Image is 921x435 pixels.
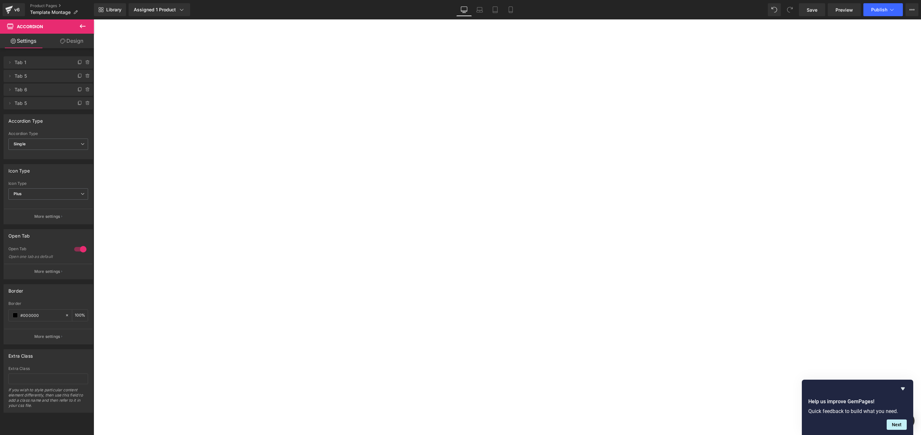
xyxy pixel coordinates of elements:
h2: Help us improve GemPages! [808,398,907,406]
button: More settings [4,329,93,344]
b: Single [14,141,26,146]
a: New Library [94,3,126,16]
div: Accordion Type [8,131,88,136]
p: More settings [34,334,60,340]
span: Publish [871,7,887,12]
div: v6 [13,6,21,14]
div: % [72,310,88,321]
div: Icon Type [8,164,30,173]
button: Undo [768,3,781,16]
div: Open Tab [8,229,30,239]
span: Library [106,7,121,13]
a: Tablet [487,3,503,16]
a: Mobile [503,3,518,16]
div: Extra Class [8,366,88,371]
button: More settings [4,264,93,279]
b: Plus [14,191,22,196]
button: More settings [4,209,93,224]
span: Preview [836,6,853,13]
button: Publish [863,3,903,16]
div: Icon Type [8,181,88,186]
span: Template Montage [30,10,71,15]
button: Hide survey [899,385,907,393]
a: Desktop [456,3,472,16]
div: Help us improve GemPages! [808,385,907,430]
div: If you wish to style particular content element differently, then use this field to add a class n... [8,387,88,412]
p: More settings [34,269,60,274]
p: Quick feedback to build what you need. [808,408,907,414]
button: Next question [887,419,907,430]
div: Accordion Type [8,115,43,124]
span: Accordion [17,24,43,29]
a: Laptop [472,3,487,16]
span: Tab 5 [15,70,69,82]
p: More settings [34,214,60,219]
span: Tab 6 [15,84,69,96]
a: Product Pages [30,3,94,8]
div: Border [8,284,23,294]
a: Design [48,34,95,48]
div: Assigned 1 Product [134,6,185,13]
a: Preview [828,3,861,16]
button: Redo [783,3,796,16]
a: v6 [3,3,25,16]
input: Color [20,312,62,319]
div: Open one tab as default [8,254,67,259]
div: Border [8,301,88,306]
span: Tab 5 [15,97,69,109]
div: Open Tab [8,246,68,253]
div: Extra Class [8,350,33,359]
button: More [905,3,918,16]
span: Tab 1 [15,56,69,69]
span: Save [807,6,817,13]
